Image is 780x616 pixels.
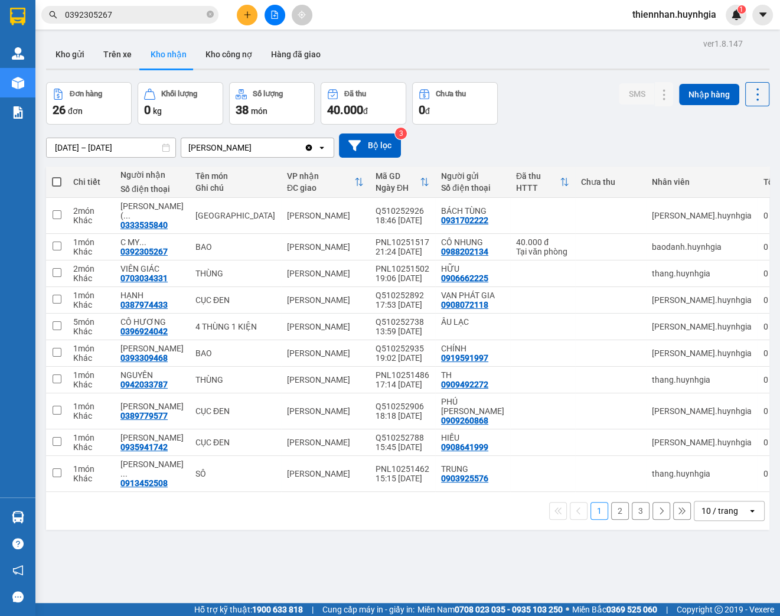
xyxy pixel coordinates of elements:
div: Người gửi [441,171,504,181]
span: close-circle [207,11,214,18]
div: 18:18 [DATE] [376,411,429,421]
span: question-circle [12,538,24,549]
div: CHÍNH [441,344,504,353]
div: 21:24 [DATE] [376,247,429,256]
div: THÙNG [195,269,275,278]
div: 4 THÙNG 1 KIỆN [195,322,275,331]
div: 15:45 [DATE] [376,442,429,452]
span: notification [12,565,24,576]
button: 1 [590,502,608,520]
div: baodanh.huynhgia [652,242,752,252]
div: Q510252935 [376,344,429,353]
img: logo-vxr [10,8,25,25]
button: caret-down [752,5,773,25]
div: 0919591997 [441,353,488,363]
div: 0903925576 [441,474,488,483]
div: 0908641999 [441,442,488,452]
div: Số điện thoại [120,184,184,194]
button: Đã thu40.000đ [321,82,406,125]
span: món [251,106,267,116]
div: VIÊN GIÁC [120,264,184,273]
button: Kho gửi [46,40,94,69]
div: Đơn hàng [70,90,102,98]
span: đ [363,106,368,116]
div: nguyen.huynhgia [652,348,752,358]
div: Ngày ĐH [376,183,420,193]
div: Khác [73,353,109,363]
div: BÁCH TÙNG [441,206,504,216]
div: 5 món [73,317,109,327]
div: nguyen.huynhgia [652,406,752,416]
strong: 0369 525 060 [606,605,657,614]
svg: open [317,143,327,152]
button: aim [292,5,312,25]
span: search [49,11,57,19]
div: 1 món [73,433,109,442]
div: thang.huynhgia [652,375,752,384]
div: 0909492272 [441,380,488,389]
div: Khác [73,327,109,336]
div: 0393309468 [120,353,168,363]
span: | [312,603,314,616]
div: Q510252788 [376,433,429,442]
div: 40.000 đ [516,237,569,247]
span: 40.000 [327,103,363,117]
span: 26 [53,103,66,117]
input: Tìm tên, số ĐT hoặc mã đơn [65,8,204,21]
div: CÔ HƯƠNG [120,317,184,327]
div: Q510252906 [376,402,429,411]
div: nguyen.huynhgia [652,438,752,447]
input: Select a date range. [47,138,175,157]
span: đ [425,106,430,116]
span: kg [153,106,162,116]
span: thiennhan.huynhgia [623,7,726,22]
div: Chưa thu [436,90,466,98]
span: 1 [739,5,743,14]
div: CỤC ĐEN [195,406,275,416]
div: Mã GD [376,171,420,181]
div: 17:53 [DATE] [376,300,429,309]
div: thang.huynhgia [652,469,752,478]
span: Cung cấp máy in - giấy in: [322,603,415,616]
div: CỤC ĐEN [195,438,275,447]
button: Chưa thu0đ [412,82,498,125]
div: VẠN PHÁT GIA [441,291,504,300]
div: 0396924042 [120,327,168,336]
span: Hỗ trợ kỹ thuật: [194,603,303,616]
div: 0909260868 [441,416,488,425]
span: file-add [270,11,279,19]
div: [PERSON_NAME] [287,348,364,358]
div: ĐC giao [287,183,354,193]
div: Khác [73,273,109,283]
sup: 1 [737,5,746,14]
div: NGUYÊN [120,370,184,380]
div: Đã thu [516,171,560,181]
div: Q510252738 [376,317,429,327]
div: 1 món [73,291,109,300]
div: 0988202134 [441,247,488,256]
div: HTTT [516,183,560,193]
button: Nhập hàng [679,84,739,105]
div: PNL10251502 [376,264,429,273]
div: Khối lượng [161,90,197,98]
div: Số lượng [253,90,283,98]
div: ÂU LẠC [441,317,504,327]
img: warehouse-icon [12,77,24,89]
div: 2 món [73,264,109,273]
div: nguyen.huynhgia [652,322,752,331]
div: 0703034331 [120,273,168,283]
div: SÔ [195,469,275,478]
div: 0913452508 [120,478,168,488]
div: Khác [73,474,109,483]
button: Kho nhận [141,40,196,69]
th: Toggle SortBy [281,167,370,198]
div: THANH TÙNG [120,344,184,353]
span: Miền Nam [417,603,563,616]
div: nguyen.huynhgia [652,295,752,305]
button: 3 [632,502,650,520]
div: Q510252892 [376,291,429,300]
span: plus [243,11,252,19]
button: Bộ lọc [339,133,401,158]
div: 0931702222 [441,216,488,225]
button: Đơn hàng26đơn [46,82,132,125]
